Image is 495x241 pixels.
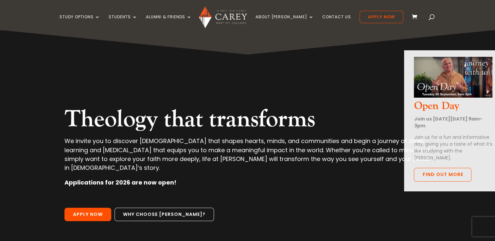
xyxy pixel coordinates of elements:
[60,15,100,30] a: Study Options
[360,11,403,23] a: Apply Now
[414,134,492,161] p: Join us for a fun and informative day, giving you a taste of what it’s like studying with the [PE...
[115,208,214,221] a: Why choose [PERSON_NAME]?
[414,116,482,129] strong: Join us [DATE][DATE] 9am-3pm
[322,15,351,30] a: Contact Us
[414,92,492,100] a: Open Day Oct 2025
[199,6,247,28] img: Carey Baptist College
[256,15,314,30] a: About [PERSON_NAME]
[64,137,430,178] p: We invite you to discover [DEMOGRAPHIC_DATA] that shapes hearts, minds, and communities and begin...
[414,168,471,182] a: Find out more
[109,15,137,30] a: Students
[64,208,111,221] a: Apply Now
[414,100,492,116] h3: Open Day
[146,15,192,30] a: Alumni & Friends
[64,178,176,186] strong: Applications for 2026 are now open!
[64,105,430,137] h2: Theology that transforms
[414,57,492,98] img: Open Day Oct 2025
